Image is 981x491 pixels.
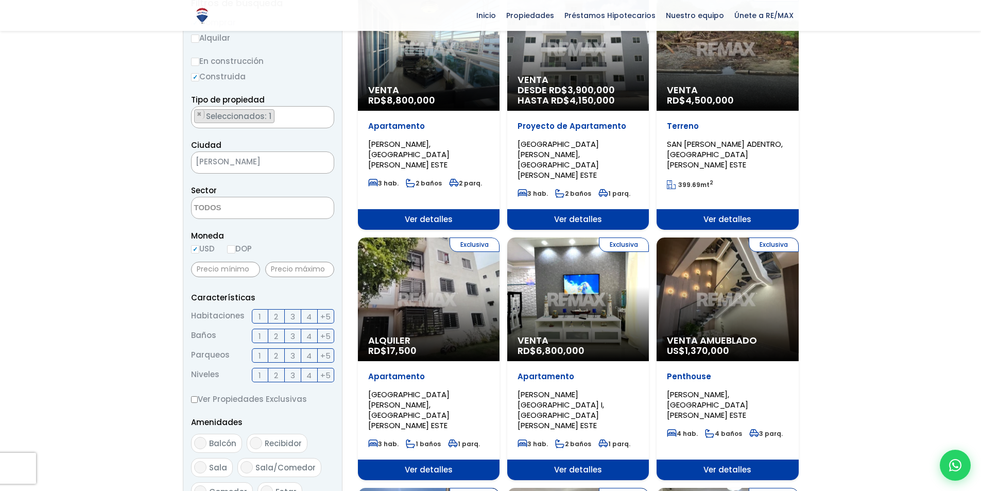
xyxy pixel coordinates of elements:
[191,58,199,66] input: En construcción
[368,121,489,131] p: Apartamento
[191,368,219,382] span: Niveles
[368,335,489,346] span: Alquiler
[667,139,783,170] span: SAN [PERSON_NAME] ADENTRO, [GEOGRAPHIC_DATA][PERSON_NAME] ESTE
[657,238,798,480] a: Exclusiva Venta Amueblado US$1,370,000 Penthouse [PERSON_NAME], [GEOGRAPHIC_DATA][PERSON_NAME] ES...
[194,461,206,473] input: Sala
[192,197,291,219] textarea: Search
[368,389,450,431] span: [GEOGRAPHIC_DATA][PERSON_NAME], [GEOGRAPHIC_DATA][PERSON_NAME] ESTE
[191,55,334,67] label: En construcción
[368,94,435,107] span: RD$
[191,396,198,403] input: Ver Propiedades Exclusivas
[308,155,323,171] button: Remove all items
[657,460,798,480] span: Ver detalles
[191,262,260,277] input: Precio mínimo
[450,238,500,252] span: Exclusiva
[667,389,748,420] span: [PERSON_NAME], [GEOGRAPHIC_DATA][PERSON_NAME] ESTE
[274,310,278,323] span: 2
[191,31,334,44] label: Alquilar
[191,35,199,43] input: Alquilar
[306,369,312,382] span: 4
[290,369,295,382] span: 3
[599,238,649,252] span: Exclusiva
[667,335,788,346] span: Venta Amueblado
[259,310,261,323] span: 1
[191,140,221,150] span: Ciudad
[193,7,211,25] img: Logo de REMAX
[209,462,227,473] span: Sala
[518,371,639,382] p: Apartamento
[194,109,274,123] li: APARTAMENTO
[192,155,308,169] span: SANTO DOMINGO DE GUZMÁN
[192,107,197,129] textarea: Search
[191,291,334,304] p: Características
[259,330,261,343] span: 1
[657,209,798,230] span: Ver detalles
[320,330,331,343] span: +5
[368,85,489,95] span: Venta
[406,439,441,448] span: 1 baños
[255,462,316,473] span: Sala/Comedor
[368,344,417,357] span: RD$
[661,8,729,23] span: Nuestro equipo
[358,209,500,230] span: Ver detalles
[555,439,591,448] span: 2 baños
[471,8,501,23] span: Inicio
[685,94,734,107] span: 4,500,000
[265,438,302,449] span: Recibidor
[191,329,216,343] span: Baños
[507,238,649,480] a: Exclusiva Venta RD$6,800,000 Apartamento [PERSON_NAME][GEOGRAPHIC_DATA] I, [GEOGRAPHIC_DATA][PERS...
[191,151,334,174] span: SANTO DOMINGO DE GUZMÁN
[306,349,312,362] span: 4
[518,389,604,431] span: [PERSON_NAME][GEOGRAPHIC_DATA] I, [GEOGRAPHIC_DATA][PERSON_NAME] ESTE
[507,460,649,480] span: Ver detalles
[191,242,215,255] label: USD
[667,180,713,189] span: mt
[191,70,334,83] label: Construida
[518,335,639,346] span: Venta
[406,179,442,188] span: 2 baños
[195,110,204,119] button: Remove item
[320,310,331,323] span: +5
[227,242,252,255] label: DOP
[678,180,700,189] span: 399.69
[667,85,788,95] span: Venta
[368,439,399,448] span: 3 hab.
[290,330,295,343] span: 3
[705,429,742,438] span: 4 baños
[729,8,799,23] span: Únete a RE/MAX
[259,369,261,382] span: 1
[205,111,274,122] span: Seleccionados: 1
[290,310,295,323] span: 3
[191,245,199,253] input: USD
[507,209,649,230] span: Ver detalles
[667,344,729,357] span: US$
[191,94,265,105] span: Tipo de propiedad
[598,439,630,448] span: 1 parq.
[227,245,235,253] input: DOP
[191,348,230,363] span: Parqueos
[250,437,262,449] input: Recibidor
[306,330,312,343] span: 4
[501,8,559,23] span: Propiedades
[710,179,713,187] sup: 2
[536,344,584,357] span: 6,800,000
[667,371,788,382] p: Penthouse
[358,238,500,480] a: Exclusiva Alquiler RD$17,500 Apartamento [GEOGRAPHIC_DATA][PERSON_NAME], [GEOGRAPHIC_DATA][PERSON...
[191,416,334,429] p: Amenidades
[368,371,489,382] p: Apartamento
[274,369,278,382] span: 2
[518,121,639,131] p: Proyecto de Apartamento
[322,109,329,120] button: Remove all items
[320,369,331,382] span: +5
[290,349,295,362] span: 3
[518,85,639,106] span: DESDE RD$
[191,73,199,81] input: Construida
[448,439,480,448] span: 1 parq.
[209,438,236,449] span: Balcón
[685,344,729,357] span: 1,370,000
[449,179,482,188] span: 2 parq.
[570,94,615,107] span: 4,150,000
[749,238,799,252] span: Exclusiva
[191,393,334,405] label: Ver Propiedades Exclusivas
[368,179,399,188] span: 3 hab.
